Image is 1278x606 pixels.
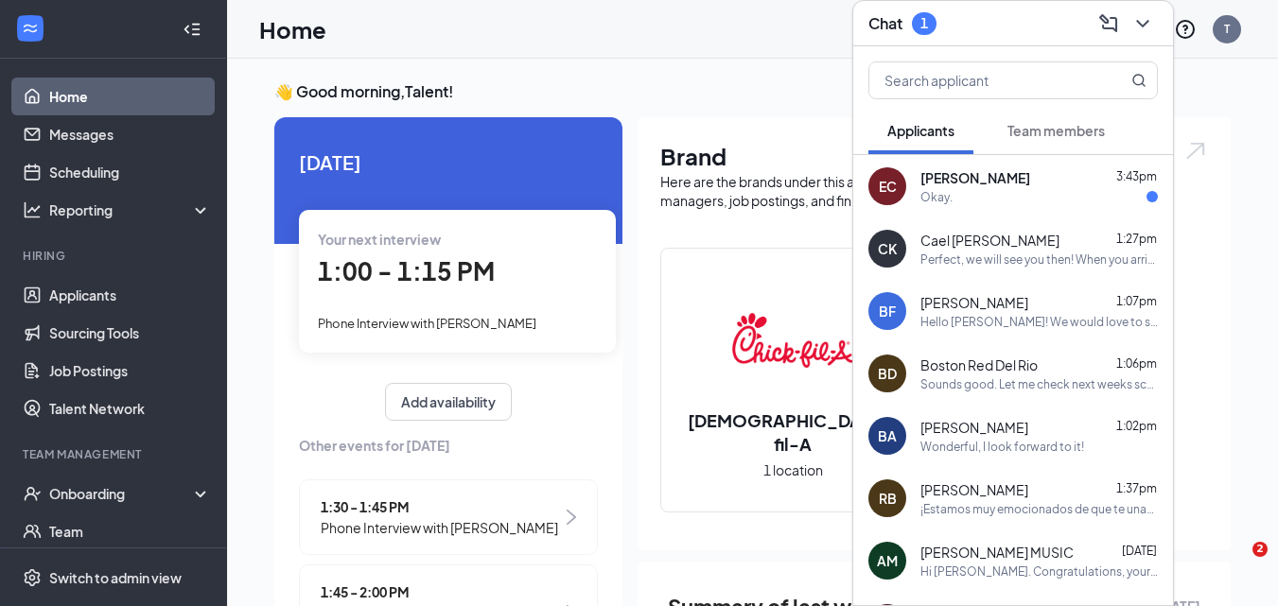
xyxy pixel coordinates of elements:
span: 1:30 - 1:45 PM [321,496,558,517]
span: [PERSON_NAME] [920,293,1028,312]
span: [PERSON_NAME] [920,480,1028,499]
span: Phone Interview with [PERSON_NAME] [321,517,558,538]
input: Search applicant [869,62,1094,98]
div: AM [877,551,898,570]
div: Reporting [49,200,212,219]
button: Add availability [385,383,512,421]
svg: Settings [23,568,42,587]
div: Onboarding [49,484,195,503]
span: Team members [1007,122,1105,139]
div: ¡Estamos muy emocionados de que te unas al equipo de Waterloo ! ¿Conoces a alguien más que pueda ... [920,501,1158,517]
span: Other events for [DATE] [299,435,598,456]
span: Cael [PERSON_NAME] [920,231,1059,250]
span: Applicants [887,122,954,139]
svg: ComposeMessage [1097,12,1120,35]
span: [DATE] [299,147,598,177]
h3: Chat [868,13,902,34]
div: Hello [PERSON_NAME]! We would love to schedule an on-site, in-person interview with you. Would [D... [920,314,1158,330]
span: 1 location [763,459,823,480]
button: ChevronDown [1128,9,1158,39]
span: 2 [1252,542,1268,557]
div: Hi [PERSON_NAME]. Congratulations, your phone interview for the Front of House Delivery Team Memb... [920,563,1158,580]
div: BF [879,302,896,320]
div: RB [879,489,897,508]
div: 1 [920,15,928,31]
span: [DATE] [1122,544,1157,558]
div: Hiring [23,248,207,264]
span: 1:45 - 2:00 PM [321,581,562,602]
h3: 👋 Good morning, Talent ! [274,81,1231,102]
div: Switch to admin view [49,568,182,587]
svg: ChevronDown [1131,12,1154,35]
svg: Analysis [23,200,42,219]
a: Home [49,78,211,115]
h1: Home [259,13,326,45]
img: open.6027fd2a22e1237b5b06.svg [1183,140,1208,162]
span: [PERSON_NAME] [920,168,1030,187]
span: [PERSON_NAME] MUSIC [920,543,1074,562]
div: Team Management [23,446,207,462]
div: Okay. [920,189,953,205]
div: T [1224,21,1230,37]
a: Team [49,512,211,550]
span: 1:00 - 1:15 PM [318,255,495,286]
div: EC [879,177,897,196]
svg: UserCheck [23,484,42,503]
a: Applicants [49,276,211,314]
span: 1:07pm [1116,294,1157,308]
h2: [DEMOGRAPHIC_DATA]-fil-A [661,408,924,456]
a: Talent Network [49,390,211,427]
svg: MagnifyingGlass [1131,73,1147,88]
iframe: Intercom live chat [1214,542,1259,587]
span: 3:43pm [1116,169,1157,183]
div: CK [878,239,897,258]
span: 1:37pm [1116,481,1157,495]
svg: QuestionInfo [1174,18,1197,41]
button: ComposeMessage [1094,9,1124,39]
span: [PERSON_NAME] [920,418,1028,437]
svg: Collapse [183,20,201,39]
div: Perfect, we will see you then! When you arrive, you can ask for our FOH Director, [PERSON_NAME]! [920,251,1158,268]
div: Wonderful, I look forward to it! [920,439,1084,455]
div: Sounds good. Let me check next weeks schedule and we will get back to you. [920,376,1158,392]
div: BA [878,426,897,445]
img: Chick-fil-A [732,280,853,401]
div: Here are the brands under this account. Click into a brand to see your locations, managers, job p... [660,172,1208,210]
a: Messages [49,115,211,153]
h1: Brand [660,140,1208,172]
svg: WorkstreamLogo [21,19,40,38]
div: BD [878,364,897,383]
span: 1:27pm [1116,232,1157,246]
a: Scheduling [49,153,211,191]
a: Sourcing Tools [49,314,211,352]
span: Boston Red Del Rio [920,355,1038,374]
span: Phone Interview with [PERSON_NAME] [318,316,536,331]
span: 1:06pm [1116,356,1157,371]
span: Your next interview [318,231,441,248]
span: 1:02pm [1116,419,1157,433]
a: Job Postings [49,352,211,390]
